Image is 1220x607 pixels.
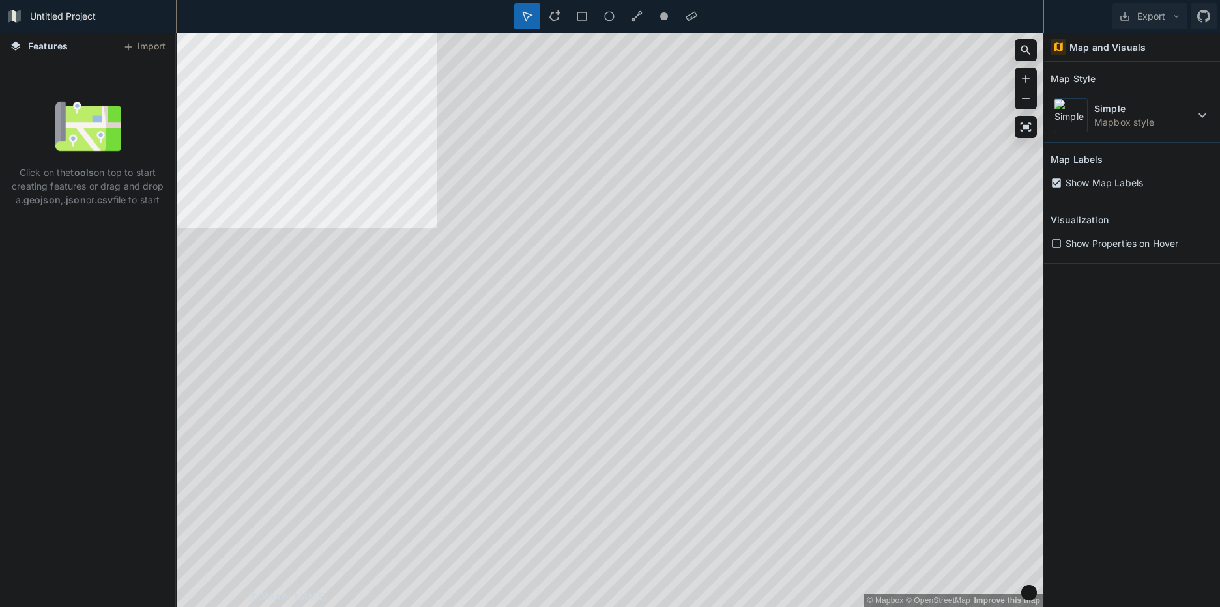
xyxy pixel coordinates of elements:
[1094,115,1195,129] dd: Mapbox style
[248,589,1043,603] div: [DOMAIN_NAME]
[116,36,172,57] button: Import
[1066,236,1178,250] span: Show Properties on Hover
[1054,98,1088,132] img: Simple
[181,588,238,603] a: Mapbox logo
[10,165,166,206] p: Click on the on top to start creating features or drag and drop a , or file to start
[55,94,121,159] img: empty
[1094,102,1195,115] dt: Simple
[21,194,61,205] strong: .geojson
[70,167,94,178] strong: tools
[94,194,113,205] strong: .csv
[1021,585,1037,600] button: Toggle attribution
[906,596,970,605] a: OpenStreetMap
[1051,68,1096,89] h2: Map Style
[1069,40,1146,54] h4: Map and Visuals
[1051,210,1109,230] h2: Visualization
[974,596,1040,605] a: Map feedback
[1066,176,1143,190] span: Show Map Labels
[28,39,68,53] span: Features
[1051,149,1103,169] h2: Map Labels
[1112,3,1187,29] button: Export
[867,596,903,605] a: Mapbox
[181,588,196,603] a: Mapbox logo
[1025,586,1033,600] span: Toggle attribution
[63,194,86,205] strong: .json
